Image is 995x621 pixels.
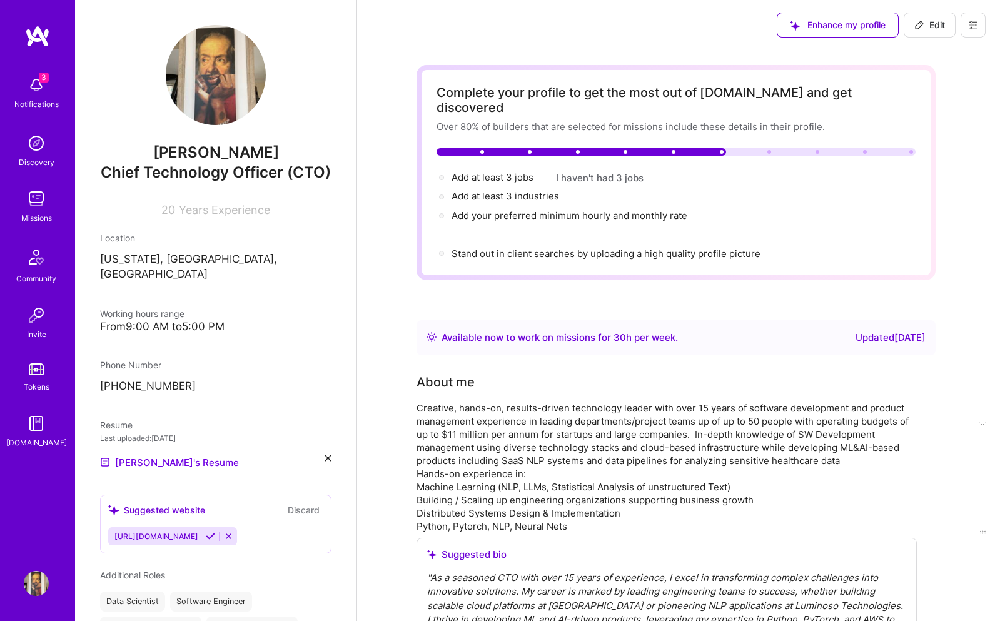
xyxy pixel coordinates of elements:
[16,272,56,285] div: Community
[6,436,67,449] div: [DOMAIN_NAME]
[24,73,49,98] img: bell
[170,592,252,612] div: Software Engineer
[417,373,475,391] div: About me
[100,455,239,470] a: [PERSON_NAME]'s Resume
[24,131,49,156] img: discovery
[101,163,331,181] span: Chief Technology Officer (CTO)
[790,21,800,31] i: icon SuggestedTeams
[100,570,165,580] span: Additional Roles
[24,571,49,596] img: User Avatar
[427,332,437,342] img: Availability
[206,532,215,541] i: Accept
[452,171,533,183] span: Add at least 3 jobs
[21,211,52,225] div: Missions
[417,401,917,533] div: Creative, hands-on, results-driven technology leader with over 15 years of software development a...
[108,503,205,517] div: Suggested website
[100,432,331,445] div: Last uploaded: [DATE]
[100,379,331,394] p: [PHONE_NUMBER]
[100,592,165,612] div: Data Scientist
[442,330,678,345] div: Available now to work on missions for h per week .
[108,505,119,515] i: icon SuggestedTeams
[100,457,110,467] img: Resume
[427,550,437,559] i: icon SuggestedTeams
[100,252,331,282] p: [US_STATE], [GEOGRAPHIC_DATA], [GEOGRAPHIC_DATA]
[114,532,198,541] span: [URL][DOMAIN_NAME]
[437,85,916,115] div: Complete your profile to get the most out of [DOMAIN_NAME] and get discovered
[14,98,59,111] div: Notifications
[19,156,54,169] div: Discovery
[284,503,323,517] button: Discard
[100,143,331,162] span: [PERSON_NAME]
[39,73,49,83] span: 3
[224,532,233,541] i: Reject
[100,231,331,245] div: Location
[777,13,899,38] button: Enhance my profile
[614,331,626,343] span: 30
[556,171,644,184] button: I haven't had 3 jobs
[914,19,945,31] span: Edit
[325,455,331,462] i: icon Close
[437,120,916,133] div: Over 80% of builders that are selected for missions include these details in their profile.
[25,25,50,48] img: logo
[29,363,44,375] img: tokens
[27,328,46,341] div: Invite
[179,203,270,216] span: Years Experience
[100,320,331,333] div: From 9:00 AM to 5:00 PM
[452,210,687,221] span: Add your preferred minimum hourly and monthly rate
[161,203,175,216] span: 20
[21,571,52,596] a: User Avatar
[427,548,906,561] div: Suggested bio
[100,308,184,319] span: Working hours range
[24,186,49,211] img: teamwork
[790,19,886,31] span: Enhance my profile
[100,360,161,370] span: Phone Number
[21,242,51,272] img: Community
[24,380,49,393] div: Tokens
[24,303,49,328] img: Invite
[904,13,956,38] button: Edit
[100,420,133,430] span: Resume
[166,25,266,125] img: User Avatar
[856,330,926,345] div: Updated [DATE]
[452,190,559,202] span: Add at least 3 industries
[24,411,49,436] img: guide book
[452,247,760,260] div: Stand out in client searches by uploading a high quality profile picture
